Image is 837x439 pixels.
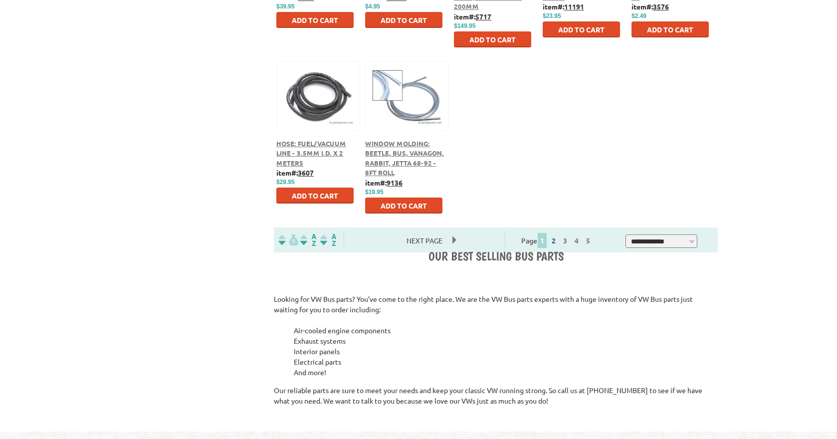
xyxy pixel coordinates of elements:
span: Add to Cart [381,201,427,210]
img: filterpricelow.svg [278,234,298,245]
button: Add to Cart [276,188,354,204]
span: Add to Cart [381,15,427,24]
span: Add to Cart [558,25,605,34]
span: $4.95 [365,3,380,10]
img: Sort by Headline [298,234,318,245]
li: Electrical parts [294,357,718,367]
button: Add to Cart [365,198,442,214]
button: Add to Cart [631,21,709,37]
a: 3 [561,236,570,245]
li: Exhaust systems [294,336,718,346]
a: Hose: Fuel/Vacuum Line - 3.5mm I.D. x 2 meters [276,139,346,167]
u: 9136 [387,178,403,187]
b: item#: [631,2,669,11]
li: And more! [294,367,718,378]
li: Interior panels [294,346,718,357]
span: Next Page [397,233,452,248]
button: Add to Cart [543,21,620,37]
a: 4 [572,236,581,245]
u: 11191 [564,2,584,11]
span: 1 [538,233,547,248]
span: $2.49 [631,12,646,19]
a: Window Molding: Beetle, Bus, Vanagon, Rabbit, Jetta 68-92 - 8ft Roll [365,139,444,177]
img: Sort by Sales Rank [318,234,338,245]
span: Add to Cart [292,15,338,24]
p: Our reliable parts are sure to meet your needs and keep your classic VW running strong. So call u... [274,385,718,406]
button: Add to Cart [365,12,442,28]
span: Add to Cart [292,191,338,200]
button: Add to Cart [454,31,531,47]
a: 2 [549,236,558,245]
p: Looking for VW Bus parts? You’ve come to the right place. We are the VW Bus parts experts with a ... [274,294,718,315]
u: 3607 [298,168,314,177]
span: Add to Cart [469,35,516,44]
span: $29.95 [276,179,295,186]
b: item#: [276,168,314,177]
li: Air-cooled engine components [294,325,718,336]
a: 5 [584,236,593,245]
span: $23.95 [543,12,561,19]
b: item#: [454,12,491,21]
u: 3576 [653,2,669,11]
button: Add to Cart [276,12,354,28]
span: Add to Cart [647,25,693,34]
b: item#: [543,2,584,11]
span: $39.95 [276,3,295,10]
b: item#: [365,178,403,187]
span: $149.95 [454,22,475,29]
span: $19.95 [365,189,384,196]
div: Page [505,231,610,247]
div: OUR BEST SELLING Bus PARTS [274,249,718,265]
u: 5717 [475,12,491,21]
a: Next Page [397,236,452,245]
